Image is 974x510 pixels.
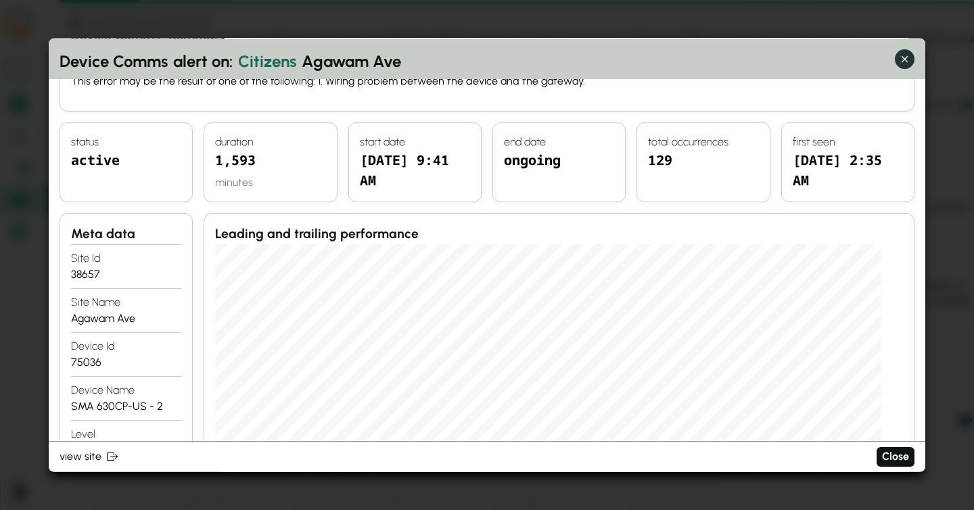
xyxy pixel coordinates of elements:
h3: Leading and trailing performance [215,224,903,244]
div: Agawam Ave [71,310,181,326]
h4: device name [71,381,181,398]
h4: total occurrences [648,133,758,149]
h4: duration [215,133,325,149]
div: ongoing [504,149,614,190]
div: active [71,149,181,190]
div: 75036 [71,354,181,370]
span: Citizens [238,49,296,74]
span: device comms [60,49,168,74]
div: [DATE] 9:41 AM [360,149,470,190]
div: SMA 630CP-US - 2 [71,398,181,414]
h4: site name [71,294,181,310]
h4: device id [71,338,181,354]
div: 129 [648,149,758,190]
div: 1,593 [215,149,325,174]
h3: Meta data [71,224,181,244]
button: Close [877,447,914,467]
h4: end date [504,133,614,149]
h2: alert on: Agawam Ave [60,49,914,74]
a: view site [60,448,871,465]
h4: start date [360,133,470,149]
h4: level [71,425,181,442]
h4: first seen [793,133,903,149]
div: [DATE] 2:35 AM [793,149,903,190]
div: minutes [215,174,325,190]
h4: site id [71,250,181,266]
p: This error may be the result of one of the following: 1. Wiring problem between the device and th... [71,72,903,89]
div: 38657 [71,266,181,282]
h4: status [71,133,181,149]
